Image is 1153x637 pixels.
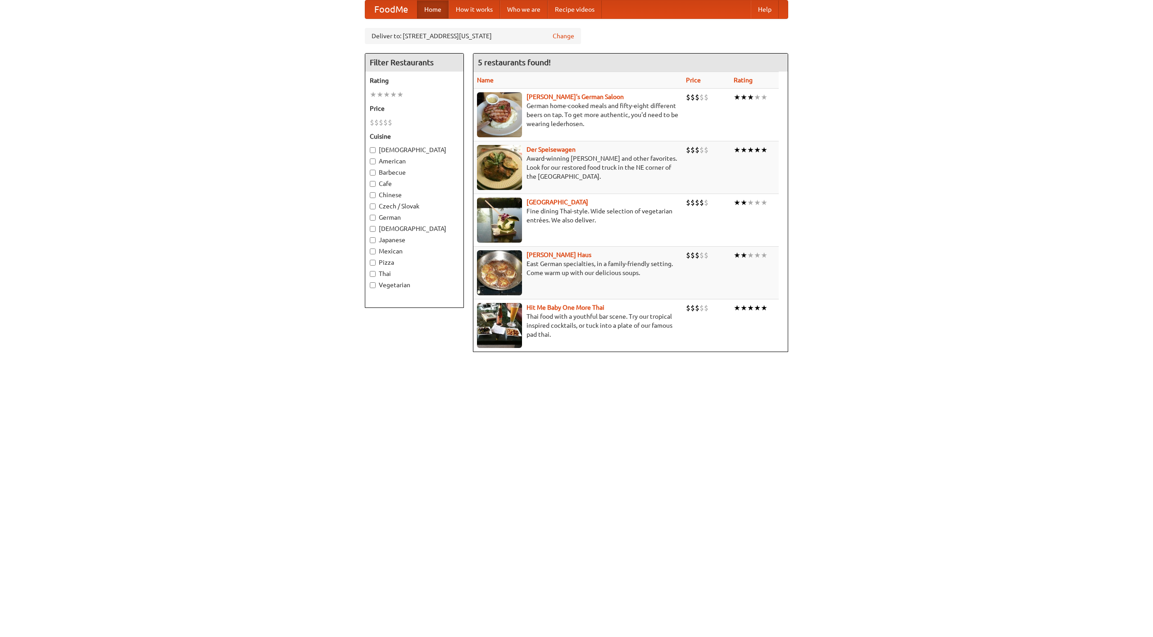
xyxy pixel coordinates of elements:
a: Change [553,32,574,41]
li: $ [699,303,704,313]
a: Name [477,77,494,84]
h5: Rating [370,76,459,85]
a: How it works [449,0,500,18]
li: $ [704,145,708,155]
label: [DEMOGRAPHIC_DATA] [370,224,459,233]
li: $ [383,117,388,127]
li: ★ [747,303,754,313]
li: ★ [761,92,767,102]
h4: Filter Restaurants [365,54,463,72]
li: $ [686,145,690,155]
li: ★ [734,250,740,260]
p: East German specialties, in a family-friendly setting. Come warm up with our delicious soups. [477,259,679,277]
li: ★ [754,250,761,260]
label: Vegetarian [370,280,459,289]
label: Cafe [370,179,459,188]
p: German home-cooked meals and fifty-eight different beers on tap. To get more authentic, you'd nee... [477,101,679,128]
li: $ [388,117,392,127]
input: Czech / Slovak [370,203,376,209]
li: ★ [754,198,761,208]
input: Cafe [370,181,376,187]
li: $ [695,198,699,208]
input: Pizza [370,260,376,266]
li: ★ [383,90,390,99]
li: ★ [734,92,740,102]
li: ★ [740,303,747,313]
p: Thai food with a youthful bar scene. Try our tropical inspired cocktails, or tuck into a plate of... [477,312,679,339]
a: FoodMe [365,0,417,18]
li: $ [690,92,695,102]
label: [DEMOGRAPHIC_DATA] [370,145,459,154]
h5: Cuisine [370,132,459,141]
a: Home [417,0,449,18]
h5: Price [370,104,459,113]
li: $ [690,303,695,313]
li: $ [704,303,708,313]
a: Der Speisewagen [527,146,576,153]
a: Help [751,0,779,18]
li: ★ [754,92,761,102]
a: Rating [734,77,753,84]
a: [PERSON_NAME] Haus [527,251,591,258]
label: Japanese [370,235,459,244]
label: Thai [370,269,459,278]
li: $ [370,117,374,127]
a: [PERSON_NAME]'s German Saloon [527,93,624,100]
li: $ [686,303,690,313]
li: $ [704,250,708,260]
li: $ [695,145,699,155]
li: ★ [747,198,754,208]
label: American [370,157,459,166]
li: $ [695,303,699,313]
li: ★ [734,198,740,208]
li: ★ [740,92,747,102]
li: ★ [761,303,767,313]
li: $ [699,250,704,260]
li: $ [704,92,708,102]
img: kohlhaus.jpg [477,250,522,295]
img: babythai.jpg [477,303,522,348]
p: Award-winning [PERSON_NAME] and other favorites. Look for our restored food truck in the NE corne... [477,154,679,181]
li: ★ [740,198,747,208]
li: $ [690,250,695,260]
label: Mexican [370,247,459,256]
li: ★ [747,145,754,155]
div: Deliver to: [STREET_ADDRESS][US_STATE] [365,28,581,44]
li: $ [686,92,690,102]
input: Barbecue [370,170,376,176]
input: Chinese [370,192,376,198]
ng-pluralize: 5 restaurants found! [478,58,551,67]
label: Barbecue [370,168,459,177]
li: ★ [761,250,767,260]
a: Recipe videos [548,0,602,18]
input: Thai [370,271,376,277]
p: Fine dining Thai-style. Wide selection of vegetarian entrées. We also deliver. [477,207,679,225]
input: [DEMOGRAPHIC_DATA] [370,226,376,232]
img: speisewagen.jpg [477,145,522,190]
li: ★ [747,92,754,102]
li: $ [699,92,704,102]
li: ★ [370,90,377,99]
li: ★ [734,145,740,155]
li: $ [695,92,699,102]
img: esthers.jpg [477,92,522,137]
li: $ [699,198,704,208]
input: German [370,215,376,221]
input: Mexican [370,248,376,254]
label: Pizza [370,258,459,267]
li: ★ [390,90,397,99]
li: $ [374,117,379,127]
a: Hit Me Baby One More Thai [527,304,604,311]
li: ★ [740,250,747,260]
label: Chinese [370,190,459,199]
input: Japanese [370,237,376,243]
li: $ [379,117,383,127]
label: German [370,213,459,222]
li: $ [686,198,690,208]
b: [GEOGRAPHIC_DATA] [527,199,588,206]
input: Vegetarian [370,282,376,288]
